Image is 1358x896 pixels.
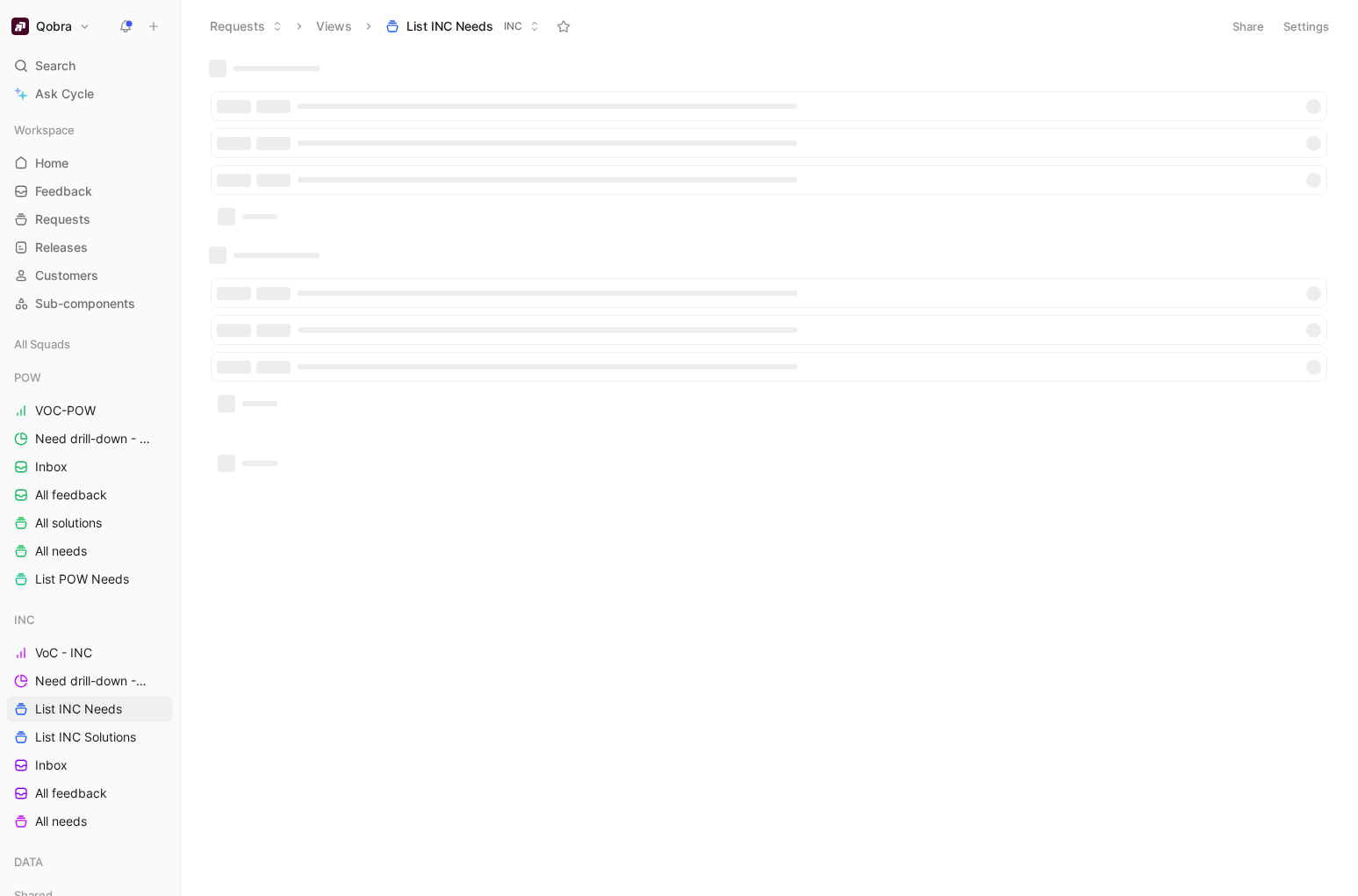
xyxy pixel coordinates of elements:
h1: Qobra [36,18,72,34]
span: All feedback [35,785,107,802]
span: INC [504,18,522,35]
span: List POW Needs [35,570,129,588]
span: Feedback [35,183,92,200]
span: Customers [35,267,98,284]
span: INC [14,611,35,628]
span: VoC - INC [35,644,92,662]
span: DATA [14,853,43,871]
span: List INC Solutions [35,728,136,746]
div: INCVoC - INCNeed drill-down - INCList INC NeedsList INC SolutionsInboxAll feedbackAll needs [7,606,173,835]
a: Need drill-down - POW [7,426,173,452]
a: Feedback [7,178,173,204]
a: All needs [7,808,173,835]
div: INC [7,606,173,633]
a: List POW Needs [7,566,173,592]
span: Ask Cycle [35,83,94,104]
img: Qobra [11,18,29,35]
span: List INC Needs [406,18,493,35]
a: VoC - INC [7,640,173,666]
span: All solutions [35,514,102,532]
span: Search [35,55,75,76]
button: Requests [202,13,291,39]
span: List INC Needs [35,700,122,718]
a: Requests [7,206,173,233]
div: All Squads [7,331,173,362]
a: VOC-POW [7,398,173,424]
button: Settings [1275,14,1337,39]
span: All needs [35,813,87,830]
a: All feedback [7,482,173,508]
span: Need drill-down - POW [35,430,151,448]
a: Ask Cycle [7,81,173,107]
div: POWVOC-POWNeed drill-down - POWInboxAll feedbackAll solutionsAll needsList POW Needs [7,364,173,592]
div: DATA [7,849,173,880]
span: VOC-POW [35,402,96,419]
a: Need drill-down - INC [7,668,173,694]
a: Customers [7,262,173,289]
a: Home [7,150,173,176]
a: List INC Solutions [7,724,173,750]
span: All feedback [35,486,107,504]
span: Sub-components [35,295,135,312]
span: Home [35,154,68,172]
button: Views [308,13,360,39]
div: Search [7,53,173,79]
button: Share [1225,14,1272,39]
span: Need drill-down - INC [35,672,150,690]
a: Inbox [7,752,173,778]
div: POW [7,364,173,391]
span: Requests [35,211,90,228]
a: All solutions [7,510,173,536]
span: Inbox [35,458,68,476]
button: List INC NeedsINC [377,13,548,39]
a: Sub-components [7,290,173,317]
div: Workspace [7,117,173,143]
span: Releases [35,239,88,256]
span: Inbox [35,756,68,774]
span: All needs [35,542,87,560]
button: QobraQobra [7,14,95,39]
div: DATA [7,849,173,875]
span: POW [14,369,41,386]
a: All feedback [7,780,173,806]
span: All Squads [14,335,70,353]
span: Workspace [14,121,75,139]
a: Releases [7,234,173,261]
div: All Squads [7,331,173,357]
a: Inbox [7,454,173,480]
a: List INC Needs [7,696,173,722]
a: All needs [7,538,173,564]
